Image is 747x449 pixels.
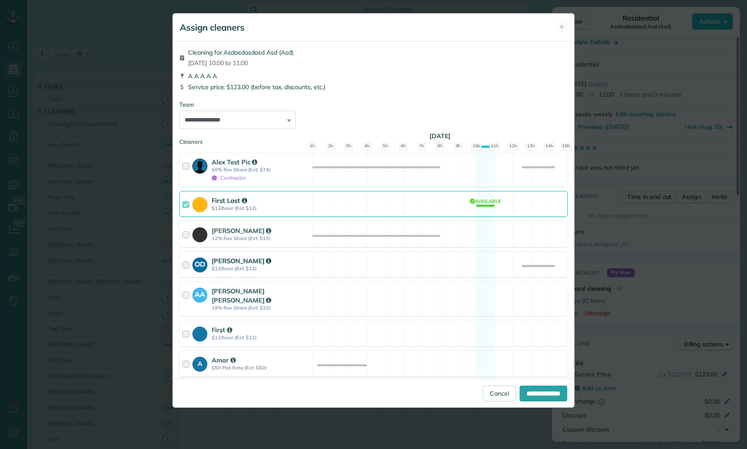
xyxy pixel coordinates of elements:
[212,305,310,311] strong: 19% Rev Share (Est: $23)
[212,365,310,371] strong: $50 Flat Rate (Est: $50)
[179,101,568,109] div: Team
[192,357,207,369] strong: A
[212,167,310,173] strong: 60% Rev Share (Est: $74)
[212,334,310,341] strong: $12/hour (Est: $12)
[188,48,293,57] span: Cleaning for Asdasdasdasd Asd (Asd)
[483,386,516,401] a: Cancel
[179,83,568,91] div: Service price: $123.00 (before tax, discounts, etc.)
[212,356,236,364] strong: Amar
[559,23,564,31] span: ✕
[192,258,207,270] strong: OD
[192,288,207,300] strong: AA
[212,287,271,304] strong: [PERSON_NAME] [PERSON_NAME]
[212,257,271,265] strong: [PERSON_NAME]
[212,265,310,271] strong: $12/hour (Est: $12)
[212,235,310,241] strong: 12% Rev Share (Est: $15)
[180,21,244,34] h5: Assign cleaners
[179,138,568,140] div: Cleaners
[212,158,257,166] strong: Alex Test Pic
[179,72,568,80] div: A A A A A
[212,205,310,211] strong: $12/hour (Est: $12)
[188,59,293,67] span: [DATE] 10:00 to 11:00
[212,326,232,334] strong: First
[212,196,247,205] strong: First Last
[212,226,271,235] strong: [PERSON_NAME]
[212,174,246,181] span: Contractor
